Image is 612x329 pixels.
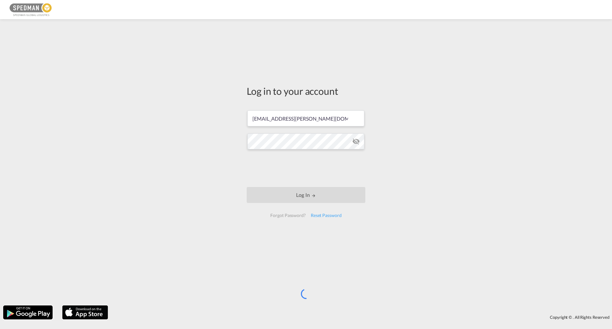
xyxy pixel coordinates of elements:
div: Log in to your account [247,84,365,98]
input: Enter email/phone number [247,110,364,126]
img: c12ca350ff1b11efb6b291369744d907.png [10,3,53,17]
img: google.png [3,305,53,320]
button: LOGIN [247,187,365,203]
div: Copyright © . All Rights Reserved [111,312,612,323]
div: Forgot Password? [268,210,308,221]
md-icon: icon-eye-off [352,138,360,145]
div: Reset Password [308,210,344,221]
iframe: reCAPTCHA [258,156,354,181]
img: apple.png [62,305,109,320]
